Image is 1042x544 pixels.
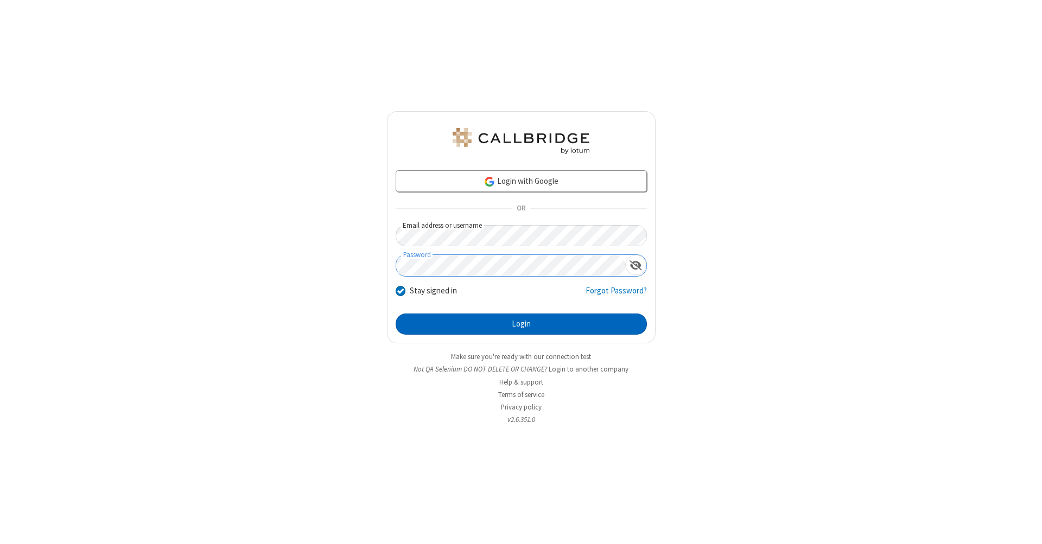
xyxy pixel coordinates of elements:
[1015,516,1034,536] iframe: Chat
[396,225,647,246] input: Email address or username
[450,128,592,154] img: QA Selenium DO NOT DELETE OR CHANGE
[387,414,656,425] li: v2.6.351.0
[451,352,591,361] a: Make sure you're ready with our connection test
[498,390,544,399] a: Terms of service
[396,255,625,276] input: Password
[512,201,530,216] span: OR
[586,285,647,305] a: Forgot Password?
[484,176,495,188] img: google-icon.png
[499,377,543,387] a: Help & support
[396,313,647,335] button: Login
[549,364,628,374] button: Login to another company
[625,255,646,275] div: Show password
[410,285,457,297] label: Stay signed in
[396,170,647,192] a: Login with Google
[501,402,542,412] a: Privacy policy
[387,364,656,374] li: Not QA Selenium DO NOT DELETE OR CHANGE?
